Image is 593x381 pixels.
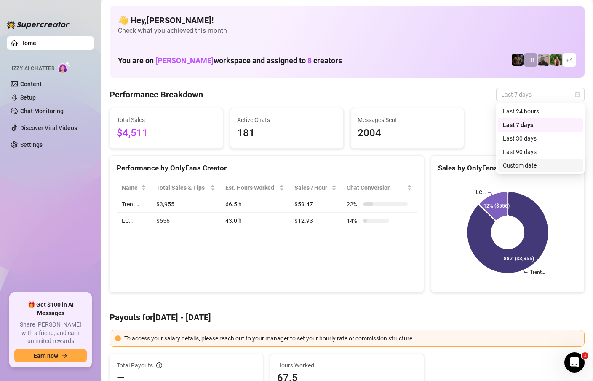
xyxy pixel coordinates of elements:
[14,349,87,362] button: Earn nowarrow-right
[122,183,139,192] span: Name
[12,65,54,73] span: Izzy AI Chatter
[117,196,151,213] td: Trent…
[358,115,457,124] span: Messages Sent
[498,132,583,145] div: Last 30 days
[503,134,578,143] div: Last 30 days
[117,125,216,141] span: $4,511
[503,147,578,157] div: Last 90 days
[550,54,562,66] img: Nathaniel
[14,321,87,346] span: Share [PERSON_NAME] with a friend, and earn unlimited rewards
[503,161,578,170] div: Custom date
[20,81,42,87] a: Content
[294,183,330,192] span: Sales / Hour
[151,213,220,229] td: $556
[110,311,585,323] h4: Payouts for [DATE] - [DATE]
[237,115,337,124] span: Active Chats
[156,362,162,368] span: info-circle
[575,92,580,97] span: calendar
[155,56,214,65] span: [PERSON_NAME]
[438,162,577,174] div: Sales by OnlyFans Creator
[118,26,576,35] span: Check what you achieved this month
[115,335,121,341] span: exclamation-circle
[117,361,153,370] span: Total Payouts
[498,118,583,132] div: Last 7 days
[20,94,36,101] a: Setup
[503,107,578,116] div: Last 24 hours
[289,196,342,213] td: $59.47
[58,61,71,73] img: AI Chatter
[117,115,216,124] span: Total Sales
[342,180,417,196] th: Chat Conversion
[347,216,360,225] span: 14 %
[117,180,151,196] th: Name
[20,40,36,46] a: Home
[220,213,289,229] td: 43.0 h
[156,183,208,192] span: Total Sales & Tips
[503,120,578,130] div: Last 7 days
[151,180,220,196] th: Total Sales & Tips
[20,108,64,114] a: Chat Monitoring
[225,183,278,192] div: Est. Hours Worked
[498,105,583,118] div: Last 24 hours
[220,196,289,213] td: 66.5 h
[498,145,583,159] div: Last 90 days
[564,352,585,373] iframe: Intercom live chat
[110,89,203,100] h4: Performance Breakdown
[527,55,534,65] span: TR
[498,159,583,172] div: Custom date
[501,88,580,101] span: Last 7 days
[14,301,87,317] span: 🎁 Get $100 in AI Messages
[307,56,312,65] span: 8
[582,352,588,359] span: 1
[118,56,342,65] h1: You are on workspace and assigned to creators
[289,213,342,229] td: $12.93
[7,20,70,29] img: logo-BBDzfeDw.svg
[277,361,417,370] span: Hours Worked
[237,125,337,141] span: 181
[117,213,151,229] td: LC…
[124,334,579,343] div: To access your salary details, please reach out to your manager to set your hourly rate or commis...
[34,352,58,359] span: Earn now
[475,190,485,196] text: LC…
[358,125,457,141] span: 2004
[20,124,77,131] a: Discover Viral Videos
[530,270,545,276] text: Trent…
[347,183,405,192] span: Chat Conversion
[118,14,576,26] h4: 👋 Hey, [PERSON_NAME] !
[289,180,342,196] th: Sales / Hour
[61,353,67,359] span: arrow-right
[117,162,417,174] div: Performance by OnlyFans Creator
[347,200,360,209] span: 22 %
[566,55,573,65] span: + 4
[151,196,220,213] td: $3,955
[20,141,43,148] a: Settings
[538,54,550,66] img: LC
[512,54,524,66] img: Trent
